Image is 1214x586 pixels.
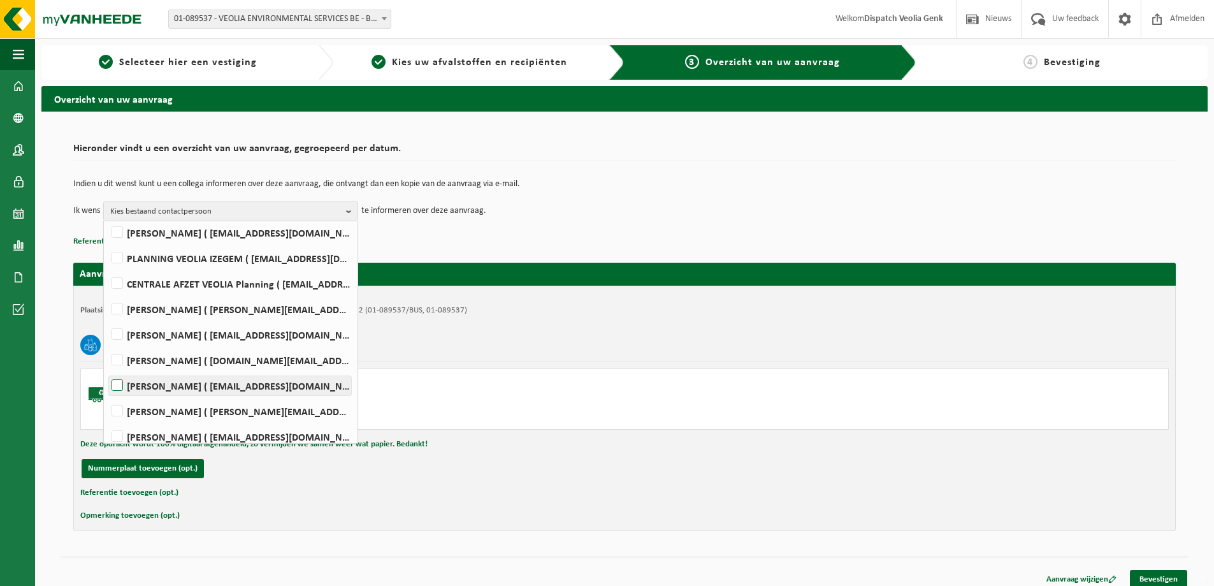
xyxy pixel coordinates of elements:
[109,376,351,395] label: [PERSON_NAME] ( [EMAIL_ADDRESS][DOMAIN_NAME] )
[41,86,1208,111] h2: Overzicht van uw aanvraag
[99,55,113,69] span: 1
[138,396,676,406] div: Zelfaanlevering
[361,201,486,221] p: te informeren over deze aanvraag.
[82,459,204,478] button: Nummerplaat toevoegen (opt.)
[80,269,175,279] strong: Aanvraag voor [DATE]
[138,413,676,423] div: Aantal: 2
[73,233,171,250] button: Referentie toevoegen (opt.)
[80,485,178,501] button: Referentie toevoegen (opt.)
[48,55,308,70] a: 1Selecteer hier een vestiging
[1044,57,1101,68] span: Bevestiging
[110,202,341,221] span: Kies bestaand contactpersoon
[109,325,351,344] label: [PERSON_NAME] ( [EMAIL_ADDRESS][DOMAIN_NAME] )
[168,10,391,29] span: 01-089537 - VEOLIA ENVIRONMENTAL SERVICES BE - BEERSE
[1023,55,1037,69] span: 4
[103,201,358,221] button: Kies bestaand contactpersoon
[109,351,351,370] label: [PERSON_NAME] ( [DOMAIN_NAME][EMAIL_ADDRESS][DOMAIN_NAME] )
[109,249,351,268] label: PLANNING VEOLIA IZEGEM ( [EMAIL_ADDRESS][DOMAIN_NAME] )
[73,201,100,221] p: Ik wens
[109,274,351,293] label: CENTRALE AFZET VEOLIA Planning ( [EMAIL_ADDRESS][DOMAIN_NAME] )
[109,427,351,446] label: [PERSON_NAME] ( [EMAIL_ADDRESS][DOMAIN_NAME] )
[109,300,351,319] label: [PERSON_NAME] ( [PERSON_NAME][EMAIL_ADDRESS][DOMAIN_NAME] )
[73,143,1176,161] h2: Hieronder vindt u een overzicht van uw aanvraag, gegroepeerd per datum.
[80,436,428,453] button: Deze opdracht wordt 100% digitaal afgehandeld, zo vermijden we samen weer wat papier. Bedankt!
[685,55,699,69] span: 3
[87,376,126,414] img: BL-SO-LV.png
[392,57,567,68] span: Kies uw afvalstoffen en recipiënten
[73,180,1176,189] p: Indien u dit wenst kunt u een collega informeren over deze aanvraag, die ontvangt dan een kopie v...
[109,402,351,421] label: [PERSON_NAME] ( [PERSON_NAME][EMAIL_ADDRESS][DOMAIN_NAME] )
[80,306,136,314] strong: Plaatsingsadres:
[80,508,180,524] button: Opmerking toevoegen (opt.)
[372,55,386,69] span: 2
[169,10,391,28] span: 01-089537 - VEOLIA ENVIRONMENTAL SERVICES BE - BEERSE
[340,55,600,70] a: 2Kies uw afvalstoffen en recipiënten
[109,223,351,242] label: [PERSON_NAME] ( [EMAIL_ADDRESS][DOMAIN_NAME] )
[705,57,840,68] span: Overzicht van uw aanvraag
[864,14,943,24] strong: Dispatch Veolia Genk
[119,57,257,68] span: Selecteer hier een vestiging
